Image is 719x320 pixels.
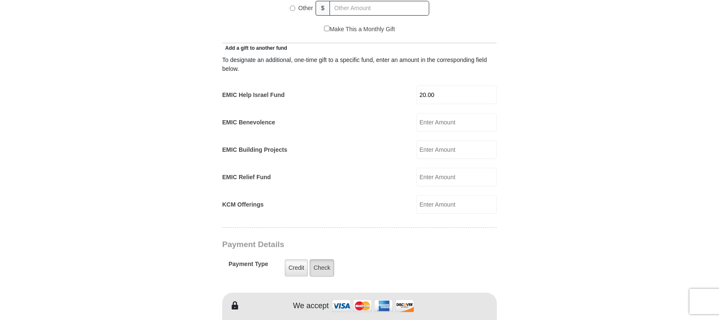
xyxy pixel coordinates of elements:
[285,259,308,277] label: Credit
[222,240,438,250] h3: Payment Details
[298,5,313,11] span: Other
[331,297,415,315] img: credit cards accepted
[222,45,287,51] span: Add a gift to another fund
[222,56,497,73] div: To designate an additional, one-time gift to a specific fund, enter an amount in the correspondin...
[229,261,268,272] h5: Payment Type
[416,86,497,104] input: Enter Amount
[324,26,330,31] input: Make This a Monthly Gift
[316,1,330,16] span: $
[324,25,395,34] label: Make This a Monthly Gift
[222,118,275,127] label: EMIC Benevolence
[222,145,287,154] label: EMIC Building Projects
[416,168,497,186] input: Enter Amount
[222,91,285,99] label: EMIC Help Israel Fund
[222,173,271,182] label: EMIC Relief Fund
[293,301,329,311] h4: We accept
[416,113,497,132] input: Enter Amount
[416,195,497,214] input: Enter Amount
[330,1,429,16] input: Other Amount
[222,200,264,209] label: KCM Offerings
[310,259,334,277] label: Check
[416,140,497,159] input: Enter Amount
